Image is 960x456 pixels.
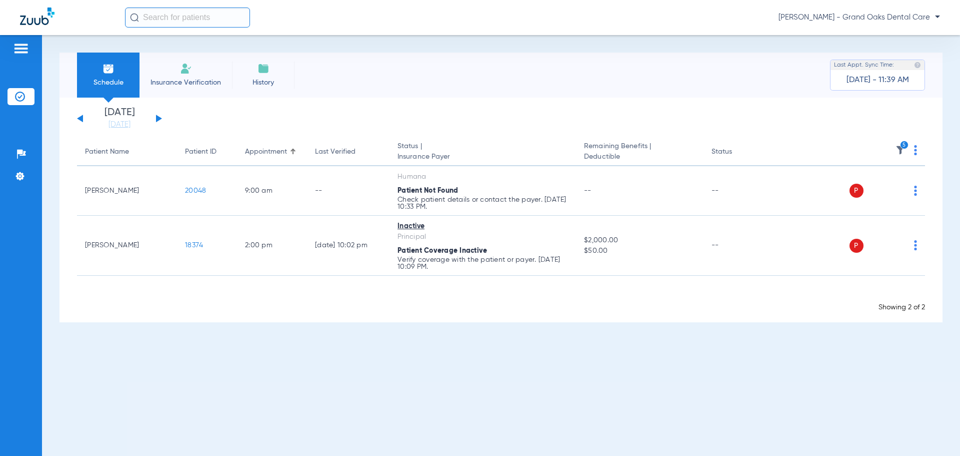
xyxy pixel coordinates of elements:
p: Verify coverage with the patient or payer. [DATE] 10:09 PM. [397,256,568,270]
div: Appointment [245,147,299,157]
a: [DATE] [89,120,149,130]
div: Inactive [397,221,568,232]
span: Patient Coverage Inactive [397,247,487,254]
span: P [849,184,863,198]
td: [PERSON_NAME] [77,216,177,276]
td: -- [307,166,389,216]
span: P [849,239,863,253]
img: Schedule [102,63,114,75]
span: [DATE] - 11:39 AM [846,75,909,85]
span: Insurance Verification [147,78,224,88]
span: Insurance Payer [397,152,568,162]
td: 2:00 PM [237,216,307,276]
td: [PERSON_NAME] [77,166,177,216]
span: Last Appt. Sync Time: [834,60,894,70]
img: Zuub Logo [20,8,54,25]
img: group-dot-blue.svg [914,145,917,155]
div: Patient ID [185,147,229,157]
div: Humana [397,172,568,182]
td: 9:00 AM [237,166,307,216]
li: [DATE] [89,108,149,130]
td: [DATE] 10:02 PM [307,216,389,276]
div: Patient Name [85,147,169,157]
span: $50.00 [584,246,695,256]
span: History [239,78,287,88]
div: Last Verified [315,147,381,157]
th: Status | [389,138,576,166]
img: Search Icon [130,13,139,22]
td: -- [703,216,771,276]
img: group-dot-blue.svg [914,240,917,250]
img: History [257,63,269,75]
span: 20048 [185,187,206,194]
th: Remaining Benefits | [576,138,703,166]
span: [PERSON_NAME] - Grand Oaks Dental Care [778,13,940,23]
input: Search for patients [125,8,250,28]
div: Patient Name [85,147,129,157]
div: Patient ID [185,147,216,157]
div: Appointment [245,147,287,157]
span: Patient Not Found [397,187,458,194]
img: filter.svg [895,145,905,155]
span: -- [584,187,591,194]
img: hamburger-icon [13,43,29,55]
iframe: Chat Widget [910,408,960,456]
div: Principal [397,232,568,242]
span: Schedule [84,78,132,88]
span: Showing 2 of 2 [878,304,925,311]
p: Check patient details or contact the payer. [DATE] 10:33 PM. [397,196,568,210]
div: Last Verified [315,147,355,157]
img: last sync help info [914,62,921,69]
img: group-dot-blue.svg [914,186,917,196]
span: Deductible [584,152,695,162]
span: $2,000.00 [584,235,695,246]
span: 18374 [185,242,203,249]
td: -- [703,166,771,216]
th: Status [703,138,771,166]
i: 5 [900,141,909,150]
img: Manual Insurance Verification [180,63,192,75]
